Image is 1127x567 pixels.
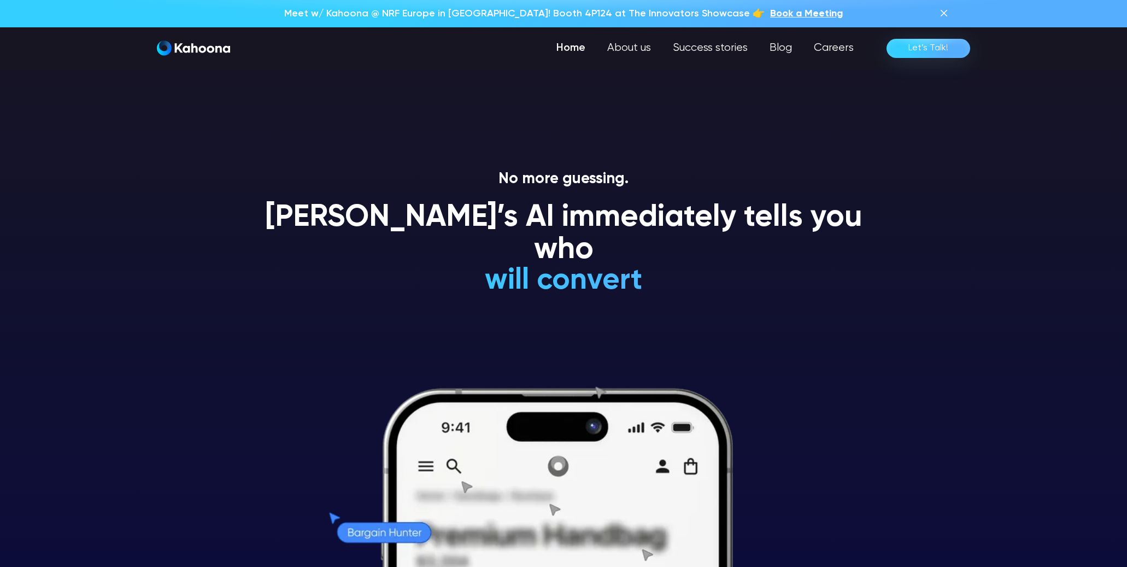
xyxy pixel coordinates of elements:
p: No more guessing. [252,170,875,189]
a: Let’s Talk! [887,39,970,58]
a: Home [545,37,596,59]
a: Blog [759,37,803,59]
a: Careers [803,37,865,59]
a: Success stories [662,37,759,59]
h1: [PERSON_NAME]’s AI immediately tells you who [252,202,875,267]
a: Book a Meeting [770,7,843,21]
p: Meet w/ Kahoona @ NRF Europe in [GEOGRAPHIC_DATA]! Booth 4P124 at The Innovators Showcase 👉 [284,7,765,21]
h1: will convert [403,297,725,329]
a: About us [596,37,662,59]
a: home [157,40,230,56]
span: Book a Meeting [770,9,843,19]
h1: is a loyal customer [403,264,725,296]
img: Kahoona logo white [157,40,230,56]
div: Let’s Talk! [908,39,948,57]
